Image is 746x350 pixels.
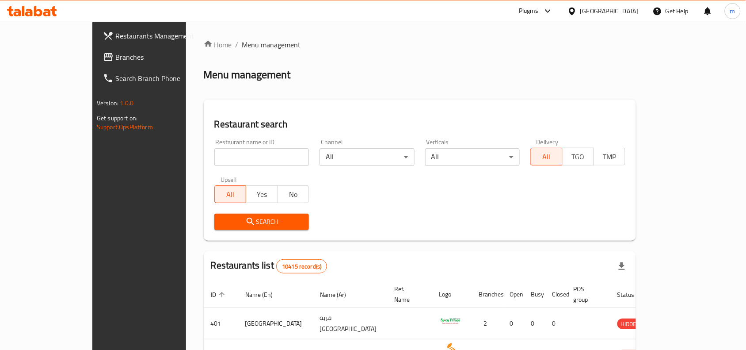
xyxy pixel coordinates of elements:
span: Search [221,216,302,227]
h2: Restaurant search [214,118,625,131]
th: Logo [432,281,472,308]
span: All [534,150,559,163]
td: 0 [524,308,545,339]
button: All [530,148,562,165]
div: Total records count [276,259,327,273]
button: TGO [562,148,594,165]
td: 0 [503,308,524,339]
span: ID [211,289,228,300]
span: 10415 record(s) [277,262,327,271]
span: HIDDEN [617,319,644,329]
a: Restaurants Management [96,25,217,46]
th: Branches [472,281,503,308]
span: Restaurants Management [115,31,210,41]
a: Home [204,39,232,50]
button: No [277,185,309,203]
div: [GEOGRAPHIC_DATA] [580,6,639,16]
td: 401 [204,308,238,339]
span: All [218,188,243,201]
span: 1.0.0 [120,97,133,109]
a: Search Branch Phone [96,68,217,89]
div: Export file [611,256,632,277]
th: Closed [545,281,567,308]
span: TMP [598,150,622,163]
div: HIDDEN [617,319,644,329]
label: Delivery [537,139,559,145]
th: Busy [524,281,545,308]
td: 2 [472,308,503,339]
div: Plugins [519,6,538,16]
span: Get support on: [97,112,137,124]
h2: Restaurants list [211,259,327,273]
td: قرية [GEOGRAPHIC_DATA] [313,308,388,339]
nav: breadcrumb [204,39,636,50]
div: All [320,148,415,166]
span: Yes [250,188,274,201]
div: All [425,148,520,166]
span: Ref. Name [395,284,422,305]
input: Search for restaurant name or ID.. [214,148,309,166]
span: Status [617,289,646,300]
button: All [214,185,246,203]
h2: Menu management [204,68,291,82]
span: Name (Ar) [320,289,358,300]
button: TMP [594,148,625,165]
button: Search [214,214,309,230]
span: m [730,6,735,16]
span: No [281,188,305,201]
span: Search Branch Phone [115,73,210,84]
span: Menu management [242,39,301,50]
label: Upsell [221,177,237,183]
th: Open [503,281,524,308]
li: / [236,39,239,50]
span: Branches [115,52,210,62]
td: 0 [545,308,567,339]
span: Name (En) [245,289,284,300]
a: Support.OpsPlatform [97,121,153,133]
span: Version: [97,97,118,109]
span: POS group [574,284,600,305]
span: TGO [566,150,590,163]
img: Spicy Village [439,311,461,333]
button: Yes [246,185,278,203]
td: [GEOGRAPHIC_DATA] [238,308,313,339]
a: Branches [96,46,217,68]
